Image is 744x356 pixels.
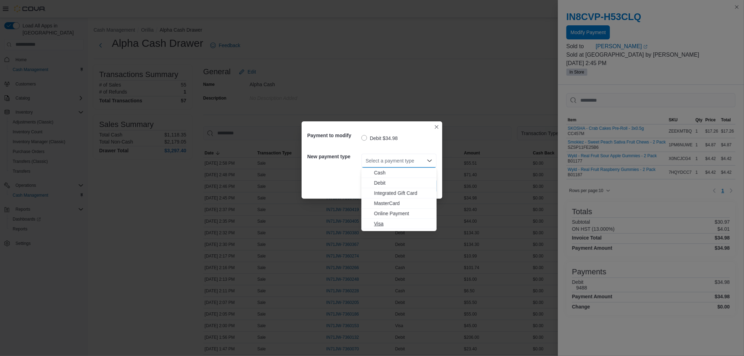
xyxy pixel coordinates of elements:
[361,168,437,229] div: Choose from the following options
[366,157,366,165] input: Accessible screen reader label
[374,210,432,217] span: Online Payment
[361,198,437,209] button: MasterCard
[374,200,432,207] span: MasterCard
[307,128,360,142] h5: Payment to modify
[361,209,437,219] button: Online Payment
[374,179,432,186] span: Debit
[374,220,432,227] span: Visa
[361,134,398,142] label: Debit $34.98
[361,188,437,198] button: Integrated Gift Card
[374,169,432,176] span: Cash
[432,123,441,131] button: Closes this modal window
[374,190,432,197] span: Integrated Gift Card
[361,219,437,229] button: Visa
[361,178,437,188] button: Debit
[307,150,360,164] h5: New payment type
[361,168,437,178] button: Cash
[427,158,432,164] button: Close list of options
